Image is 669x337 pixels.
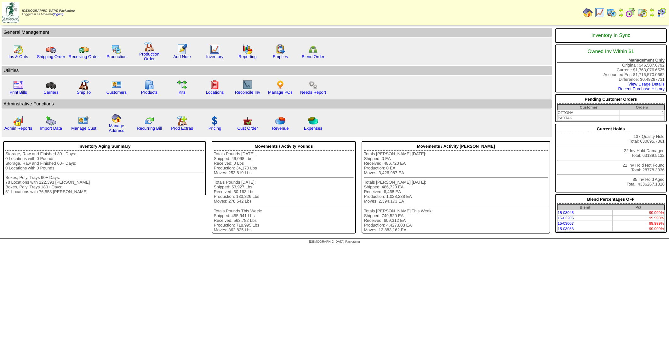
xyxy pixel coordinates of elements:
[237,126,258,131] a: Cust Order
[619,13,624,18] img: arrowright.gif
[613,216,665,221] td: 99.998%
[557,115,620,121] td: PARTAK
[558,221,574,226] a: 15-03007
[557,30,665,42] div: Inventory In Sync
[13,116,23,126] img: graph2.png
[79,80,89,90] img: factory2.gif
[243,116,253,126] img: cust_order.png
[77,90,91,95] a: Ship To
[302,54,324,59] a: Blend Order
[243,80,253,90] img: line_graph2.gif
[613,205,665,210] th: Pct
[209,126,221,131] a: Pricing
[595,8,605,18] img: line_graph.gif
[555,44,667,92] div: Original: $46,507.0792 Current: $1,763,076.6525 Accounted For: $1,716,570.0662 Difference: $0.492...
[558,216,574,220] a: 15-03205
[583,8,593,18] img: home.gif
[300,90,326,95] a: Needs Report
[557,125,665,133] div: Current Holds
[557,95,665,103] div: Pending Customer Orders
[111,113,122,123] img: home.gif
[22,9,75,13] span: [DEMOGRAPHIC_DATA] Packaging
[308,116,318,126] img: pie_chart2.png
[177,116,187,126] img: prodextras.gif
[275,44,285,54] img: workorder.gif
[106,90,127,95] a: Customers
[137,126,162,131] a: Recurring Bill
[308,80,318,90] img: workflow.png
[179,90,186,95] a: Kits
[607,8,617,18] img: calendarprod.gif
[53,13,64,16] a: (logout)
[273,54,288,59] a: Empties
[613,226,665,232] td: 99.999%
[557,110,620,115] td: OTTONA
[557,58,665,63] div: Management Only
[22,9,75,16] span: Logged in as Molivera
[111,80,122,90] img: customers.gif
[171,126,193,131] a: Prod Extras
[649,8,655,13] img: arrowleft.gif
[628,82,665,86] a: View Usage Details
[308,44,318,54] img: network.png
[173,54,191,59] a: Add Note
[649,13,655,18] img: arrowright.gif
[268,90,293,95] a: Manage POs
[557,195,665,204] div: Blend Percentages OFF
[78,116,90,126] img: managecust.png
[141,90,158,95] a: Products
[620,105,665,110] th: Order#
[9,90,27,95] a: Print Bills
[144,116,154,126] img: reconcile.gif
[106,54,127,59] a: Production
[2,66,552,75] td: Utilities
[364,151,548,232] div: Totals [PERSON_NAME] [DATE]: Shipped: 0 EA Received: 486,720 EA Production: 0 EA Moves: 3,426,987...
[46,116,56,126] img: import.gif
[613,221,665,226] td: 99.999%
[13,44,23,54] img: calendarinout.gif
[177,44,187,54] img: orders.gif
[2,28,552,37] td: General Management
[210,80,220,90] img: locations.gif
[619,8,624,13] img: arrowleft.gif
[144,42,154,52] img: factory.gif
[2,2,19,23] img: zoroco-logo-small.webp
[557,105,620,110] th: Customer
[275,80,285,90] img: po.png
[43,90,58,95] a: Carriers
[309,240,360,244] span: [DEMOGRAPHIC_DATA] Packaging
[638,8,648,18] img: calendarinout.gif
[40,126,62,131] a: Import Data
[210,116,220,126] img: dollar.gif
[272,126,289,131] a: Revenue
[620,110,665,115] td: 1
[4,126,32,131] a: Admin Reports
[109,123,124,133] a: Manage Address
[275,116,285,126] img: pie_chart.png
[558,210,574,215] a: 15-03045
[111,44,122,54] img: calendarprod.gif
[557,46,665,58] div: Owned Inv Within $1
[139,52,159,61] a: Production Order
[613,210,665,216] td: 99.999%
[626,8,636,18] img: calendarblend.gif
[558,227,574,231] a: 15-03083
[2,99,552,109] td: Adminstrative Functions
[304,126,323,131] a: Expenses
[5,151,204,194] div: Storage, Raw and Finished 30+ Days: 0 Locations with 0 Pounds Storage, Raw and Finished 60+ Days:...
[9,54,28,59] a: Ins & Outs
[618,86,665,91] a: Recent Purchase History
[46,80,56,90] img: truck3.gif
[238,54,257,59] a: Reporting
[214,151,354,232] div: Totals Pounds [DATE]: Shipped: 49,098 Lbs Received: 0 Lbs Production: 34,170 Lbs Moves: 253,819 L...
[214,142,354,151] div: Movements / Activity Pounds
[13,80,23,90] img: invoice2.gif
[243,44,253,54] img: graph.gif
[79,44,89,54] img: truck2.gif
[5,142,204,151] div: Inventory Aging Summary
[37,54,65,59] a: Shipping Order
[656,8,666,18] img: calendarcustomer.gif
[144,80,154,90] img: cabinet.gif
[620,115,665,121] td: 1
[555,124,667,192] div: 137 Quality Hold Total: 630895.7861 22 Inv Hold Damaged Total: 63139.5132 21 Inv Hold Not Found T...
